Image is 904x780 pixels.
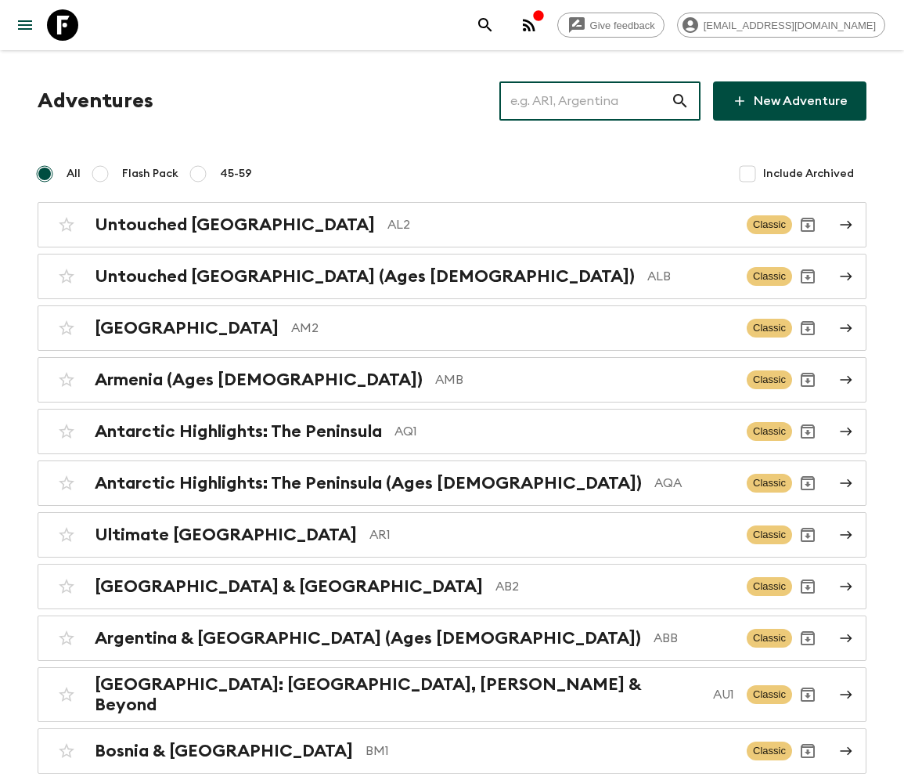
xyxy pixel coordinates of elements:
p: BM1 [366,742,734,760]
button: Archive [792,735,823,767]
button: Archive [792,209,823,240]
button: Archive [792,468,823,499]
button: menu [9,9,41,41]
p: AU1 [713,685,734,704]
h2: Argentina & [GEOGRAPHIC_DATA] (Ages [DEMOGRAPHIC_DATA]) [95,628,641,648]
h2: [GEOGRAPHIC_DATA] [95,318,279,338]
a: Antarctic Highlights: The PeninsulaAQ1ClassicArchive [38,409,866,454]
p: AMB [435,370,734,389]
a: [GEOGRAPHIC_DATA] & [GEOGRAPHIC_DATA]AB2ClassicArchive [38,564,866,609]
span: Classic [747,370,792,389]
button: Archive [792,623,823,654]
span: 45-59 [220,166,252,182]
p: AR1 [369,525,734,544]
div: [EMAIL_ADDRESS][DOMAIN_NAME] [677,13,885,38]
span: Include Archived [763,166,854,182]
span: Classic [747,525,792,544]
span: Classic [747,577,792,596]
span: [EMAIL_ADDRESS][DOMAIN_NAME] [695,20,884,31]
button: Archive [792,416,823,447]
span: Classic [747,215,792,234]
h2: Antarctic Highlights: The Peninsula (Ages [DEMOGRAPHIC_DATA]) [95,473,642,493]
span: Classic [747,629,792,648]
h2: Untouched [GEOGRAPHIC_DATA] [95,215,375,235]
a: Give feedback [557,13,664,38]
span: Classic [747,422,792,441]
span: Flash Pack [122,166,178,182]
a: [GEOGRAPHIC_DATA]: [GEOGRAPHIC_DATA], [PERSON_NAME] & BeyondAU1ClassicArchive [38,667,866,722]
p: AQA [654,474,734,493]
span: Classic [747,267,792,286]
p: ALB [647,267,734,286]
span: Give feedback [582,20,664,31]
p: AB2 [495,577,734,596]
a: Ultimate [GEOGRAPHIC_DATA]AR1ClassicArchive [38,512,866,558]
a: Bosnia & [GEOGRAPHIC_DATA]BM1ClassicArchive [38,728,866,774]
span: Classic [747,742,792,760]
button: Archive [792,261,823,292]
a: Antarctic Highlights: The Peninsula (Ages [DEMOGRAPHIC_DATA])AQAClassicArchive [38,460,866,506]
p: AQ1 [394,422,734,441]
a: Argentina & [GEOGRAPHIC_DATA] (Ages [DEMOGRAPHIC_DATA])ABBClassicArchive [38,616,866,661]
h2: Antarctic Highlights: The Peninsula [95,421,382,442]
input: e.g. AR1, Argentina [499,79,671,123]
button: search adventures [470,9,501,41]
h2: Armenia (Ages [DEMOGRAPHIC_DATA]) [95,370,423,390]
h2: Bosnia & [GEOGRAPHIC_DATA] [95,741,353,761]
span: Classic [747,319,792,338]
p: AL2 [387,215,734,234]
button: Archive [792,364,823,395]
a: Untouched [GEOGRAPHIC_DATA]AL2ClassicArchive [38,202,866,247]
span: Classic [747,474,792,493]
a: New Adventure [713,81,866,121]
span: Classic [747,685,792,704]
a: [GEOGRAPHIC_DATA]AM2ClassicArchive [38,305,866,351]
button: Archive [792,519,823,551]
a: Untouched [GEOGRAPHIC_DATA] (Ages [DEMOGRAPHIC_DATA])ALBClassicArchive [38,254,866,299]
h2: [GEOGRAPHIC_DATA]: [GEOGRAPHIC_DATA], [PERSON_NAME] & Beyond [95,674,701,715]
span: All [67,166,81,182]
h1: Adventures [38,85,153,117]
a: Armenia (Ages [DEMOGRAPHIC_DATA])AMBClassicArchive [38,357,866,403]
h2: Ultimate [GEOGRAPHIC_DATA] [95,525,357,545]
h2: [GEOGRAPHIC_DATA] & [GEOGRAPHIC_DATA] [95,576,483,597]
h2: Untouched [GEOGRAPHIC_DATA] (Ages [DEMOGRAPHIC_DATA]) [95,266,635,287]
p: ABB [654,629,734,648]
button: Archive [792,679,823,710]
button: Archive [792,571,823,602]
p: AM2 [291,319,734,338]
button: Archive [792,312,823,344]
